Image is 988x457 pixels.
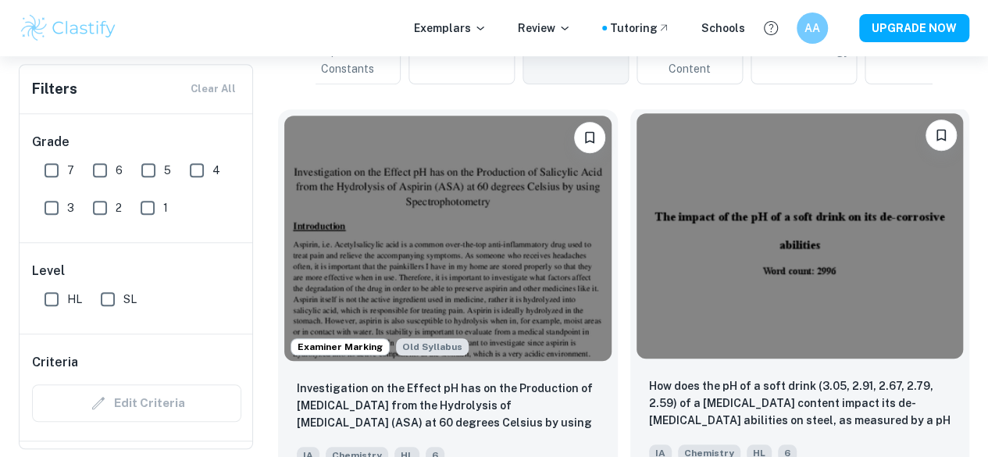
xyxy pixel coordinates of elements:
[637,113,964,359] img: Chemistry IA example thumbnail: How does the pH of a soft drink (3.05, 2
[32,384,241,422] div: Criteria filters are unavailable when searching by topic
[32,133,241,152] h6: Grade
[414,20,487,37] p: Exemplars
[32,262,241,280] h6: Level
[163,199,168,216] span: 1
[804,20,822,37] h6: AA
[32,353,78,372] h6: Criteria
[396,338,469,355] span: Old Syllabus
[644,43,736,77] span: Antioxidant Content
[116,199,122,216] span: 2
[67,199,74,216] span: 3
[701,20,745,37] a: Schools
[396,338,469,355] div: Starting from the May 2025 session, the Chemistry IA requirements have changed. It's OK to refer ...
[301,43,394,77] span: Equilibrium Constants
[164,162,171,179] span: 5
[926,120,957,151] button: Bookmark
[67,162,74,179] span: 7
[32,78,77,100] h6: Filters
[758,15,784,41] button: Help and Feedback
[19,12,118,44] img: Clastify logo
[291,340,389,354] span: Examiner Marking
[212,162,220,179] span: 4
[123,291,137,308] span: SL
[67,291,82,308] span: HL
[116,162,123,179] span: 6
[610,20,670,37] a: Tutoring
[649,377,951,430] p: How does the pH of a soft drink (3.05, 2.91, 2.67, 2.79, 2.59) of a phosphoric acid content impac...
[797,12,828,44] button: AA
[284,116,612,361] img: Chemistry IA example thumbnail: Investigation on the Effect pH has on th
[518,20,571,37] p: Review
[297,380,599,433] p: Investigation on the Effect pH has on the Production of Salicylic Acid from the Hydrolysis of Asp...
[859,14,969,42] button: UPGRADE NOW
[574,122,605,153] button: Bookmark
